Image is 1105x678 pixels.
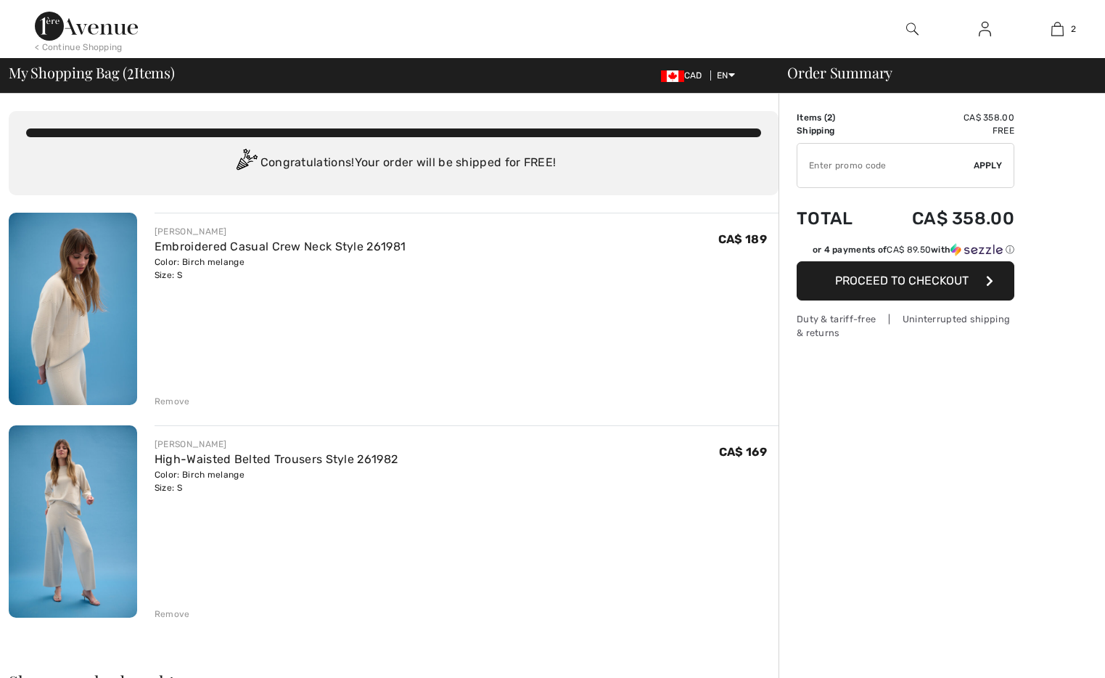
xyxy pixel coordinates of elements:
td: CA$ 358.00 [874,111,1014,124]
img: Canadian Dollar [661,70,684,82]
td: Shipping [797,124,874,137]
div: Color: Birch melange Size: S [155,256,406,282]
img: 1ère Avenue [35,12,138,41]
div: or 4 payments ofCA$ 89.50withSezzle Click to learn more about Sezzle [797,243,1014,261]
div: Duty & tariff-free | Uninterrupted shipping & returns [797,312,1014,340]
img: Embroidered Casual Crew Neck Style 261981 [9,213,137,405]
td: Free [874,124,1014,137]
input: Promo code [797,144,974,187]
span: CAD [661,70,708,81]
a: 2 [1022,20,1093,38]
div: < Continue Shopping [35,41,123,54]
td: CA$ 358.00 [874,194,1014,243]
span: CA$ 189 [718,232,767,246]
span: Proceed to Checkout [835,274,969,287]
span: 2 [127,62,134,81]
span: My Shopping Bag ( Items) [9,65,175,80]
div: Color: Birch melange Size: S [155,468,398,494]
span: CA$ 89.50 [887,245,931,255]
a: Embroidered Casual Crew Neck Style 261981 [155,240,406,253]
a: Sign In [967,20,1003,38]
img: My Info [979,20,991,38]
div: or 4 payments of with [813,243,1014,256]
img: search the website [906,20,919,38]
div: Remove [155,395,190,408]
img: Congratulation2.svg [231,149,260,178]
div: Remove [155,608,190,621]
td: Total [797,194,874,243]
div: Order Summary [770,65,1096,80]
span: CA$ 169 [719,445,767,459]
img: My Bag [1051,20,1064,38]
img: Sezzle [950,243,1003,256]
div: [PERSON_NAME] [155,438,398,451]
span: 2 [827,113,832,123]
td: Items ( ) [797,111,874,124]
span: Apply [974,159,1003,172]
img: High-Waisted Belted Trousers Style 261982 [9,425,137,618]
a: High-Waisted Belted Trousers Style 261982 [155,452,398,466]
span: 2 [1071,23,1076,36]
div: [PERSON_NAME] [155,225,406,238]
span: EN [717,70,735,81]
button: Proceed to Checkout [797,261,1014,301]
div: Congratulations! Your order will be shipped for FREE! [26,149,761,178]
